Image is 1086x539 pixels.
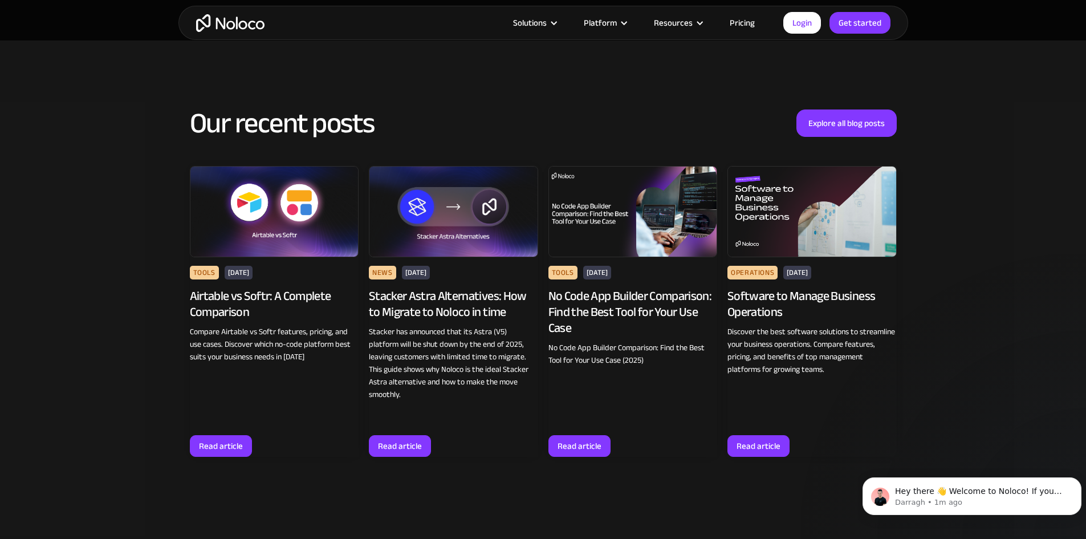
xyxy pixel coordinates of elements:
[796,110,897,137] a: Explore all blog posts
[727,288,897,320] div: Software to Manage Business Operations
[196,14,265,32] a: home
[727,266,778,279] div: Operations
[727,166,897,457] a: Software to Manage Business OperationsOperations[DATE]Software to Manage Business OperationsDisco...
[783,12,821,34] a: Login
[190,109,375,137] h2: Our recent posts
[654,15,693,30] div: Resources
[548,166,718,457] a: Tools[DATE]No Code App Builder Comparison: Find the Best Tool for Your Use CaseNo Code App Builde...
[513,15,547,30] div: Solutions
[190,166,359,457] a: Tools[DATE]Airtable vs Softr: A Complete ComparisonCompare Airtable vs Softr features, pricing, a...
[190,266,219,279] div: Tools
[558,439,601,453] div: Read article
[190,288,359,320] div: Airtable vs Softr: A Complete Comparison
[402,266,430,279] div: [DATE]
[499,15,570,30] div: Solutions
[583,266,611,279] div: [DATE]
[727,166,897,257] img: Software to Manage Business Operations
[829,12,890,34] a: Get started
[548,342,718,367] div: No Code App Builder Comparison: Find the Best Tool for Your Use Case (2025)
[548,288,718,336] div: No Code App Builder Comparison: Find the Best Tool for Your Use Case
[225,266,253,279] div: [DATE]
[378,439,422,453] div: Read article
[199,439,243,453] div: Read article
[737,439,780,453] div: Read article
[548,266,577,279] div: Tools
[369,326,538,401] div: Stacker has announced that its Astra (V5) platform will be shut down by the end of 2025, leaving ...
[369,288,538,320] div: Stacker Astra Alternatives: How to Migrate to Noloco in time
[715,15,769,30] a: Pricing
[858,453,1086,533] iframe: Intercom notifications message
[584,15,617,30] div: Platform
[570,15,640,30] div: Platform
[783,266,811,279] div: [DATE]
[369,266,396,279] div: News
[369,166,538,457] a: News[DATE]Stacker Astra Alternatives: How to Migrate to Noloco in timeStacker has announced that ...
[190,326,359,363] div: Compare Airtable vs Softr features, pricing, and use cases. Discover which no-code platform best ...
[727,326,897,376] div: Discover the best software solutions to streamline your business operations. Compare features, pr...
[640,15,715,30] div: Resources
